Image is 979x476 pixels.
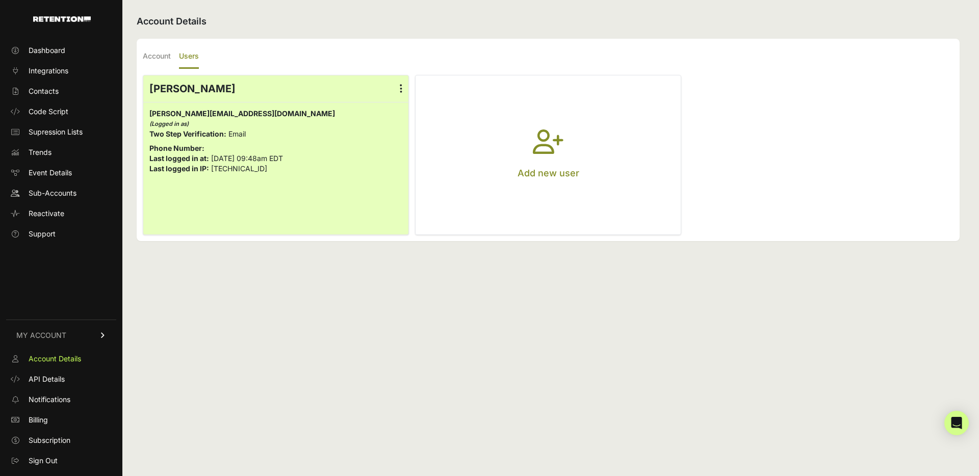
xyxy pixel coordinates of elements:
span: Code Script [29,107,68,117]
strong: Two Step Verification: [149,129,226,138]
a: Code Script [6,103,116,120]
a: Reactivate [6,205,116,222]
div: Open Intercom Messenger [944,411,969,435]
a: Billing [6,412,116,428]
span: Contacts [29,86,59,96]
a: Supression Lists [6,124,116,140]
label: Account [143,45,171,69]
span: Email [228,129,246,138]
span: [DATE] 09:48am EDT [211,154,283,163]
a: API Details [6,371,116,387]
strong: Last logged in at: [149,154,209,163]
a: Account Details [6,351,116,367]
span: Supression Lists [29,127,83,137]
img: Retention.com [33,16,91,22]
strong: Last logged in IP: [149,164,209,173]
a: Trends [6,144,116,161]
i: (Logged in as) [149,120,189,127]
h2: Account Details [137,14,960,29]
a: Subscription [6,432,116,448]
span: Trends [29,147,51,157]
span: Sub-Accounts [29,188,76,198]
span: Event Details [29,168,72,178]
strong: Phone Number: [149,144,204,152]
a: MY ACCOUNT [6,320,116,351]
span: Dashboard [29,45,65,56]
span: [TECHNICAL_ID] [211,164,267,173]
span: Reactivate [29,208,64,219]
div: [PERSON_NAME] [143,75,408,102]
a: Event Details [6,165,116,181]
a: Integrations [6,63,116,79]
span: Sign Out [29,456,58,466]
span: Subscription [29,435,70,445]
a: Support [6,226,116,242]
p: Add new user [518,166,579,180]
button: Add new user [416,75,681,234]
span: Notifications [29,394,70,405]
span: Support [29,229,56,239]
span: Integrations [29,66,68,76]
a: Notifications [6,391,116,408]
a: Sub-Accounts [6,185,116,201]
span: API Details [29,374,65,384]
span: Account Details [29,354,81,364]
label: Users [179,45,199,69]
a: Dashboard [6,42,116,59]
a: Sign Out [6,453,116,469]
span: MY ACCOUNT [16,330,66,340]
span: Billing [29,415,48,425]
span: [PERSON_NAME][EMAIL_ADDRESS][DOMAIN_NAME] [149,109,335,118]
a: Contacts [6,83,116,99]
